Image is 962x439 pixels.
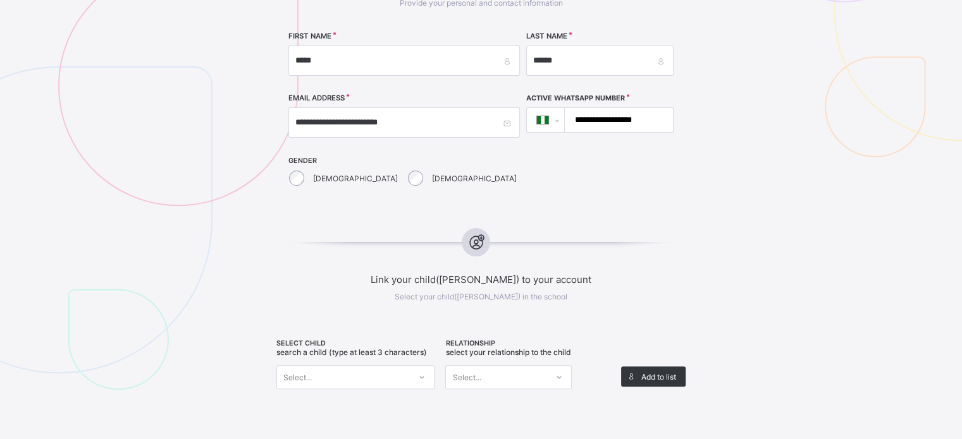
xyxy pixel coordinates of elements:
[288,157,520,165] span: GENDER
[288,32,331,40] label: FIRST NAME
[445,347,570,357] span: Select your relationship to the child
[283,365,312,389] div: Select...
[452,365,481,389] div: Select...
[526,94,625,102] label: Active WhatsApp Number
[526,32,567,40] label: LAST NAME
[395,292,567,301] span: Select your child([PERSON_NAME]) in the school
[313,174,398,183] label: [DEMOGRAPHIC_DATA]
[432,174,517,183] label: [DEMOGRAPHIC_DATA]
[276,339,439,347] span: SELECT CHILD
[288,93,345,102] label: EMAIL ADDRESS
[276,347,427,357] span: Search a child (type at least 3 characters)
[641,372,676,382] span: Add to list
[445,339,608,347] span: RELATIONSHIP
[240,274,722,286] span: Link your child([PERSON_NAME]) to your account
